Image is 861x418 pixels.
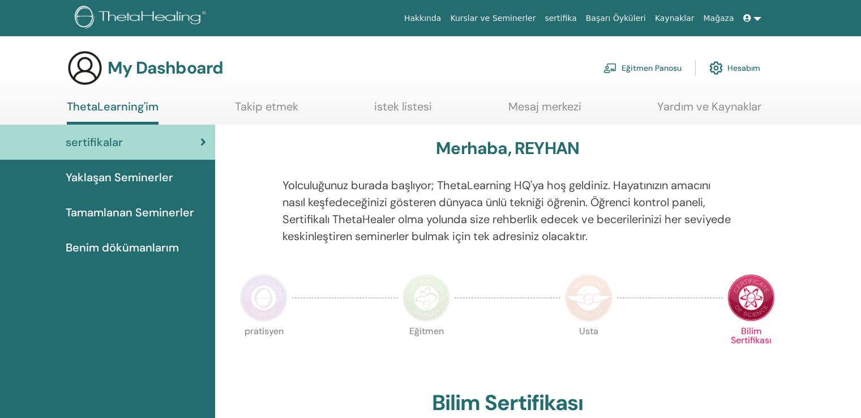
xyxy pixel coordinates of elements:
span: Yaklaşan Seminerler [66,169,173,186]
a: Takip etmek [235,100,298,122]
a: Hesabım [709,56,760,80]
a: ThetaLearning'im [67,100,159,125]
p: pratisyen [240,327,288,374]
a: Kurslar ve Seminerler [446,8,540,29]
span: Tamamlanan Seminerler [66,204,194,221]
a: Kaynaklar [650,8,699,29]
img: Instructor [402,274,450,322]
h3: My Dashboard [108,58,223,78]
img: generic-user-icon.jpg [67,50,103,86]
p: Eğitmen [402,327,450,374]
img: Practitioner [240,274,288,322]
a: istek listesi [374,100,432,122]
img: cog.svg [709,58,723,78]
p: Bilim Sertifikası [727,327,775,374]
a: Başarı Öyküleri [581,8,650,29]
img: Certificate of Science [727,274,775,322]
p: Usta [565,327,612,374]
img: Master [565,274,612,322]
a: Hakkında [400,8,446,29]
img: logo.png [75,6,210,31]
h2: Bilim Sertifikası [432,390,583,416]
a: Mağaza [699,8,738,29]
a: sertifika [540,8,581,29]
h3: Merhaba, REYHAN [436,138,579,159]
span: sertifikalar [66,134,123,151]
a: Mesaj merkezi [508,100,581,122]
p: Yolculuğunuz burada başlıyor; ThetaLearning HQ'ya hoş geldiniz. Hayatınızın amacını nasıl keşfede... [282,177,733,245]
img: chalkboard-teacher.svg [603,63,617,73]
a: Eğitmen Panosu [603,56,682,80]
span: Benim dökümanlarım [66,239,179,256]
a: Yardım ve Kaynaklar [657,100,761,122]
